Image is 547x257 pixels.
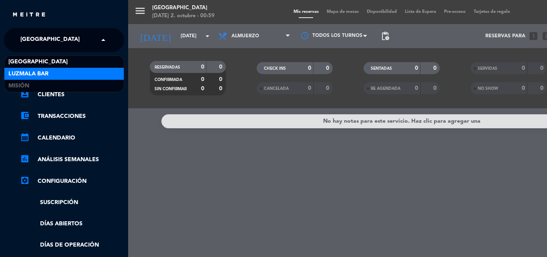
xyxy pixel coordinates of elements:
[20,176,124,186] a: Configuración
[20,132,30,142] i: calendar_month
[20,176,30,185] i: settings_applications
[20,198,124,207] a: Suscripción
[20,133,124,143] a: calendar_monthCalendario
[20,89,30,99] i: account_box
[20,90,124,99] a: account_boxClientes
[20,111,30,120] i: account_balance_wallet
[20,155,124,164] a: assessmentANÁLISIS SEMANALES
[20,32,80,49] span: [GEOGRAPHIC_DATA]
[8,69,48,79] span: Luzmala Bar
[8,81,29,91] span: Misión
[12,12,46,18] img: MEITRE
[20,154,30,164] i: assessment
[20,111,124,121] a: account_balance_walletTransacciones
[20,219,124,229] a: Días abiertos
[20,241,124,250] a: Días de Operación
[8,57,68,67] span: [GEOGRAPHIC_DATA]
